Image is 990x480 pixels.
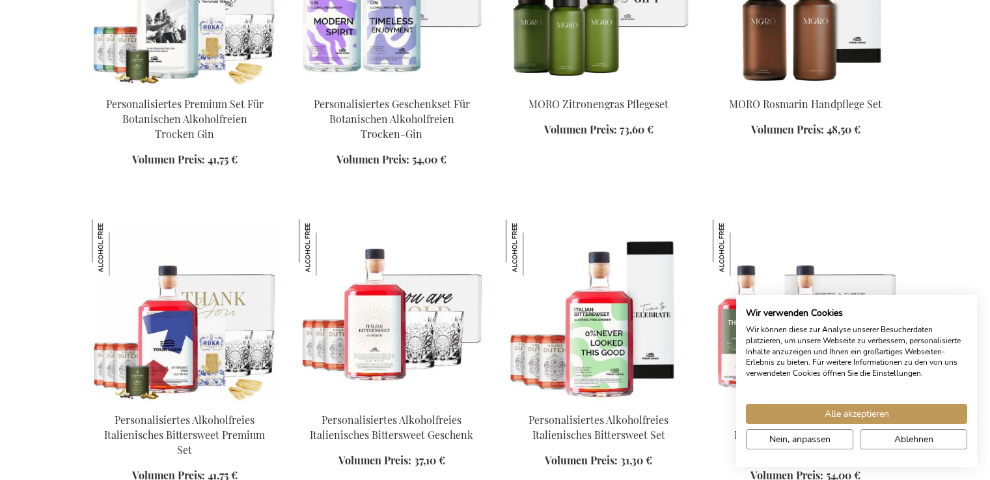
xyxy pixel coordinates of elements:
span: Nein, anpassen [769,432,831,446]
img: Personalised Non-Alcoholic Italian Bittersweet Set [506,219,692,402]
a: Volumen Preis: 41,75 € [132,152,238,167]
p: Wir können diese zur Analyse unserer Besucherdaten platzieren, um unsere Webseite zu verbessern, ... [746,324,967,379]
a: MORO Rosemary Handcare Set [713,81,899,93]
a: Personalisiertes Alkoholfreies Italienisches Bittersweet Set [529,413,668,442]
button: cookie Einstellungen anpassen [746,429,853,449]
a: Personalised Non-Alcoholic Italian Bittersweet Duo Gift Set Personalisiertes Alkoholfreies Italie... [713,397,899,409]
img: Personalised Non-Alcoholic Italian Bittersweet Premium Set [92,219,278,402]
span: Volumen Preis: [338,453,411,467]
h2: Wir verwenden Cookies [746,307,967,319]
a: Personalised Non-Alcoholic Botanical Dry Gin Premium Set [92,81,278,93]
button: Alle verweigern cookies [860,429,967,449]
button: Akzeptieren Sie alle cookies [746,404,967,424]
a: Personalisiertes Premium Set Für Botanischen Alkoholfreien Trocken Gin [106,97,264,141]
img: Personalised Non-Alcoholic Italian Bittersweet Gift [299,219,485,402]
img: Personalisiertes Alkoholfreies Italienisches Bittersweet Geschenk [299,219,355,275]
span: Volumen Preis: [545,453,618,467]
img: Personalisiertes Alkoholfreies Italienisches Bittersweet Premium Set [92,219,148,275]
span: Volumen Preis: [544,122,617,136]
span: 48,50 € [827,122,860,136]
span: Volumen Preis: [337,152,409,166]
a: Personalisiertes Geschenkset Für Botanischen Alkoholfreien Trocken-Gin [314,97,470,141]
a: Personalised Non-Alcoholic Italian Bittersweet Premium Set Personalisiertes Alkoholfreies Italien... [92,397,278,409]
a: Personalised Non-Alcoholic Italian Bittersweet Set Personalisiertes Alkoholfreies Italienisches B... [506,397,692,409]
span: Alle akzeptieren [825,407,889,421]
span: 31,30 € [620,453,652,467]
img: Personalisiertes Alkoholfreies Italienisches Bittersweet Set [506,219,562,275]
span: 73,60 € [620,122,653,136]
img: Personalisiertes Alkoholfreies Italienisches Bittersweet Duo-Geschenkset [713,219,769,275]
span: 41,75 € [208,152,238,166]
span: Ablehnen [894,432,933,446]
a: Volumen Preis: 54,00 € [337,152,447,167]
span: Volumen Preis: [751,122,824,136]
a: MORO Lemongrass Care Set [506,81,692,93]
a: MORO Rosmarin Handpflege Set [729,97,882,111]
a: Volumen Preis: 37,10 € [338,453,445,468]
span: Volumen Preis: [132,152,205,166]
a: Personalised Non-Alcoholic Botanical Dry Gin Duo Gift Set [299,81,485,93]
a: Volumen Preis: 73,60 € [544,122,653,137]
span: 54,00 € [412,152,447,166]
a: MORO Zitronengras Pflegeset [529,97,668,111]
img: Personalised Non-Alcoholic Italian Bittersweet Duo Gift Set [713,219,899,402]
span: 37,10 € [414,453,445,467]
a: Volumen Preis: 31,30 € [545,453,652,468]
a: Volumen Preis: 48,50 € [751,122,860,137]
a: Personalised Non-Alcoholic Italian Bittersweet Gift Personalisiertes Alkoholfreies Italienisches ... [299,397,485,409]
a: Personalisiertes Alkoholfreies Italienisches Bittersweet Duo-Geschenkset [734,413,877,457]
a: Personalisiertes Alkoholfreies Italienisches Bittersweet Premium Set [104,413,265,457]
a: Personalisiertes Alkoholfreies Italienisches Bittersweet Geschenk [310,413,473,442]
